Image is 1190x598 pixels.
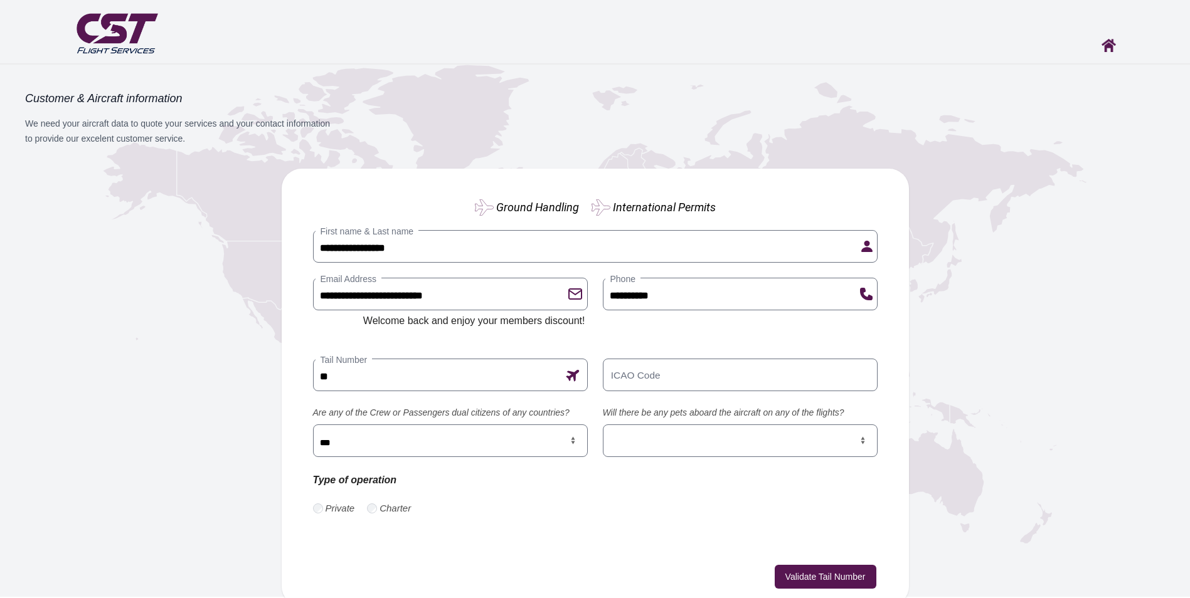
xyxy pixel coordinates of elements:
[775,565,876,589] button: Validate Tail Number
[603,406,878,419] label: Will there be any pets aboard the aircraft on any of the flights?
[380,501,411,516] label: Charter
[1102,39,1116,52] img: Home
[73,8,161,57] img: CST Flight Services logo
[326,501,355,516] label: Private
[496,199,579,216] label: Ground Handling
[363,313,585,329] p: Welcome back and enjoy your members discount!
[316,354,373,366] label: Tail Number
[613,199,716,216] label: International Permits
[605,368,666,382] label: ICAO Code
[605,273,640,285] label: Phone
[316,273,381,285] label: Email Address
[313,406,588,419] label: Are any of the Crew or Passengers dual citizens of any countries?
[316,225,419,238] label: First name & Last name
[313,472,588,488] p: Type of operation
